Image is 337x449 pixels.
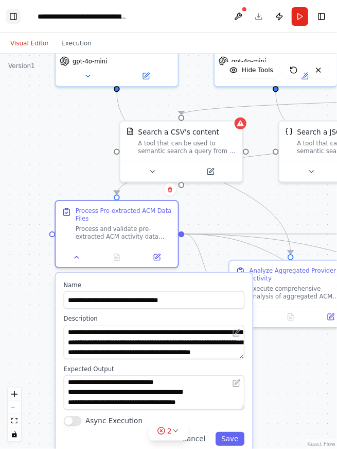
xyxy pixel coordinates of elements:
[270,311,312,323] button: No output available
[277,70,333,82] button: Open in side panel
[38,11,128,22] nav: breadcrumb
[64,315,244,323] label: Description
[8,414,21,428] button: fit view
[55,1,179,87] div: gpt-4o-mini
[6,9,21,24] button: Show left sidebar
[8,401,21,414] button: zoom out
[112,92,295,254] g: Edge from 3434ebd8-557f-4ef7-9d97-5bb68b4bb292 to 624a3a30-aba0-4c3d-811c-91458552bb17
[184,229,223,298] g: Edge from a9a41d71-9905-4428-8bfa-612787277aea to 624a3a30-aba0-4c3d-811c-91458552bb17
[308,441,335,447] a: React Flow attribution
[96,252,138,263] button: No output available
[138,139,237,155] div: A tool that can be used to semantic search a query from a CSV's content.
[140,252,174,263] button: Open in side panel
[55,37,98,49] button: Execution
[126,127,134,135] img: CSVSearchTool
[73,57,107,65] span: gpt-4o-mini
[164,183,177,196] button: Delete node
[216,432,244,446] button: Save
[8,388,21,401] button: zoom in
[223,62,279,78] button: Hide Tools
[119,121,243,183] div: CSVSearchToolSearch a CSV's contentA tool that can be used to semantic search a query from a CSV'...
[8,62,35,70] div: Version 1
[118,70,174,82] button: Open in side panel
[242,66,273,74] span: Hide Tools
[232,57,266,65] span: gpt-4o-mini
[64,365,244,373] label: Expected Output
[285,127,293,135] img: JSONSearchTool
[230,327,242,339] button: Open in editor
[4,37,55,49] button: Visual Editor
[85,416,143,426] label: Async Execution
[314,9,329,24] button: Show right sidebar
[76,207,172,223] div: Process Pre-extracted ACM Data Files
[55,200,179,268] div: Process Pre-extracted ACM Data FilesProcess and validate pre-extracted ACM activity data files fo...
[76,225,172,241] div: Process and validate pre-extracted ACM activity data files for provider {provider_code}. Work wit...
[8,388,21,441] div: React Flow controls
[138,127,219,137] div: Search a CSV's content
[182,165,238,177] button: Open in side panel
[149,422,188,441] button: 2
[167,426,172,436] span: 2
[230,377,242,389] button: Open in editor
[8,428,21,441] button: toggle interactivity
[176,432,211,446] button: Cancel
[64,281,244,289] label: Name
